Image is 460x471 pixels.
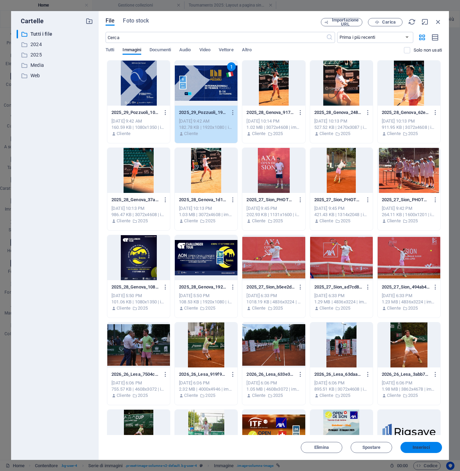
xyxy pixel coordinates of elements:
p: 2025 [30,51,80,59]
div: [DATE] 9:42 PM [382,205,436,212]
div: [DATE] 5:50 PM [179,293,233,299]
p: Cliente [252,131,266,137]
p: 2025_28_Genova_91701d10-06a4-4431-aa6e-a9819712f185_sq-1j3JkF1bwc2K4JZuHdaGvw.jpg [246,109,295,116]
div: [DATE] 5:50 PM [111,293,166,299]
div: [DATE] 6:06 PM [314,380,369,386]
div: [DATE] 6:33 PM [382,293,436,299]
p: 2025 [341,392,351,399]
p: 2025_27_Sion_ad7cd891-496b-40cd-a762-8ded0817b3ac_sq-lu_5WHN4tj_L1dbu9xp-Sg.jpg [314,284,362,290]
p: 2026_26_Lesa_63daa6eb-eef0-403a-8d18-d423299e2c69_sq-fjaAv-Upstcj9DTZGDvvNg.jpg [314,371,362,377]
div: 2025 [17,51,93,59]
p: Cliente [117,392,130,399]
input: Cerca [106,32,326,43]
p: Mostra solo i file non utilizzati sul sito web. È ancora possibile visualizzare i file aggiunti d... [414,47,442,53]
div: [DATE] 6:06 PM [382,380,436,386]
i: Nascondi [421,18,429,26]
p: 2025_28_Genova_1080x1350_sq-lfElfYw-RKNAQA92mnD2vA.jpg [111,284,160,290]
p: 2025_27_Sion_PHOTO-2025-08-31-18-33-023-aSYVfy977K8uqeDDxOFBiQ.jpg [246,197,295,203]
span: Foto stock [123,17,149,25]
p: Cliente [319,392,333,399]
div: [DATE] 6:33 PM [246,293,301,299]
span: Elimina [314,445,329,450]
div: 1.23 MB | 4836x3224 | image/jpeg [382,299,436,305]
span: Carica [382,20,396,24]
p: Cliente [184,218,198,224]
i: Chiudi [434,18,442,26]
div: [DATE] 10:13 PM [111,205,166,212]
span: Video [199,46,210,55]
div: 986.47 KB | 3072x4608 | image/jpeg [111,212,166,218]
div: 895.51 KB | 3072x4608 | image/jpeg [314,386,369,392]
span: File [106,17,115,25]
p: Cliente [319,305,333,311]
div: 1018.19 KB | 4836x3224 | image/jpeg [246,299,301,305]
div: 182.78 KB | 1920x1080 | image/jpeg [179,124,233,131]
p: 2025 [138,218,148,224]
div: 1.02 MB | 3072x4608 | image/jpeg [246,124,301,131]
i: Crea nuova cartella [85,17,93,25]
div: Media [17,61,93,70]
p: 2026_26_Lesa_3abb76c1-048e-4b76-86c0-af7616bf969f_sq-P6k1dQsnqzlX2kTdsak7fA.jpg [382,371,430,377]
p: Cliente [387,392,401,399]
div: [DATE] 9:45 PM [246,205,301,212]
p: Cliente [387,218,401,224]
div: [DATE] 6:33 PM [314,293,369,299]
p: Cliente [117,218,130,224]
p: 2025_28_Genova_1920x1080_sq-7V43QyfLm6AmYaaSAjKpqQ.jpg [179,284,227,290]
div: [DATE] 6:06 PM [246,380,301,386]
p: Web [30,72,80,80]
p: Cliente [117,131,130,137]
p: 2025 [408,131,418,137]
div: 1 [227,62,236,71]
div: 755.57 KB | 4608x3072 | image/jpeg [111,386,166,392]
p: 2025 [408,218,418,224]
button: Elimina [301,442,342,453]
div: [DATE] 6:06 PM [111,380,166,386]
p: Cliente [252,305,266,311]
p: Cliente [252,218,266,224]
p: 2026_26_Lesa_633e3626-4456-4177-9004-5cba0b344407_sq-saTyZY6xdd5NUkBTYzVTig.jpg [246,371,295,377]
div: 264.11 KB | 1600x1201 | image/jpeg [382,212,436,218]
span: Importazione URL [331,18,359,26]
div: 911.95 KB | 3072x4608 | image/jpeg [382,124,436,131]
span: Vettore [219,46,234,55]
p: Cliente [319,218,333,224]
p: Cartelle [17,17,44,26]
div: 421.43 KB | 1314x2048 | image/jpeg [314,212,369,218]
p: Cliente [387,131,401,137]
p: 2026_26_Lesa_919f9373-2def-4733-96ba-00d7e7c16b8b_sq-3p3ZBNaRBI4jd9E4EWEbig.jpg [179,371,227,377]
div: [DATE] 6:06 PM [179,380,233,386]
span: Tutti [106,46,114,55]
p: 2025_27_Sion_PHOTO-2025-08-26-19-08-2314-m-et6gxsX7NY8R1h_NI8-w.jpg [314,197,362,203]
p: 2025 [273,305,283,311]
div: [DATE] 10:13 PM [314,118,369,124]
p: 2025 [408,305,418,311]
p: 2025 [341,131,351,137]
p: 2025 [138,305,148,311]
p: 2025 [205,305,215,311]
p: 2025 [205,218,215,224]
p: Tutti i file [30,30,80,38]
span: Inserisci [413,445,430,450]
p: 2026_26_Lesa_7504c294-908a-4f29-b820-37b83d60a2d4_sq-yB29Xlc80QpCvhLIQkNBQQ.jpg [111,371,160,377]
div: [DATE] 10:13 PM [179,205,233,212]
div: 202.93 KB | 1131x1600 | image/jpeg [246,212,301,218]
button: Inserisci [400,442,442,453]
p: 2025_29_Pozzuoli_1920x1080_sq-icLeg3SyysN4tTvKB-lMjA.jpg [179,109,227,116]
p: Media [30,61,80,69]
div: [DATE] 10:13 PM [382,118,436,124]
div: ​ [17,30,18,38]
span: Immagini [123,46,141,55]
p: 2025 [205,392,215,399]
p: 2025_27_Sion_b5ee2ded-fe5f-4d8a-8ad3-19f3c39033ca_sq-BiNwSQWSN4X9ff-pKEOj7A.jpg [246,284,295,290]
div: [DATE] 9:42 AM [179,118,233,124]
p: 2025_28_Genova_62e09568-fa8a-4da2-8da2-c576081e4642_sq-Nwn_61URlpnARDvh_Vp78w.jpg [382,109,430,116]
div: [DATE] 9:45 PM [314,205,369,212]
div: 108.53 KB | 1920x1080 | image/jpeg [179,299,233,305]
p: 2025 [273,392,283,399]
span: Altro [242,46,252,55]
p: 2025 [341,218,351,224]
p: Cliente [117,305,130,311]
p: 2025_27_Sion_PHOTO-2025-08-31-18-33-02-iHm2pphFnDsvmmcYC-1ElQ.jpg [382,197,430,203]
div: 1.29 MB | 4836x3224 | image/jpeg [314,299,369,305]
